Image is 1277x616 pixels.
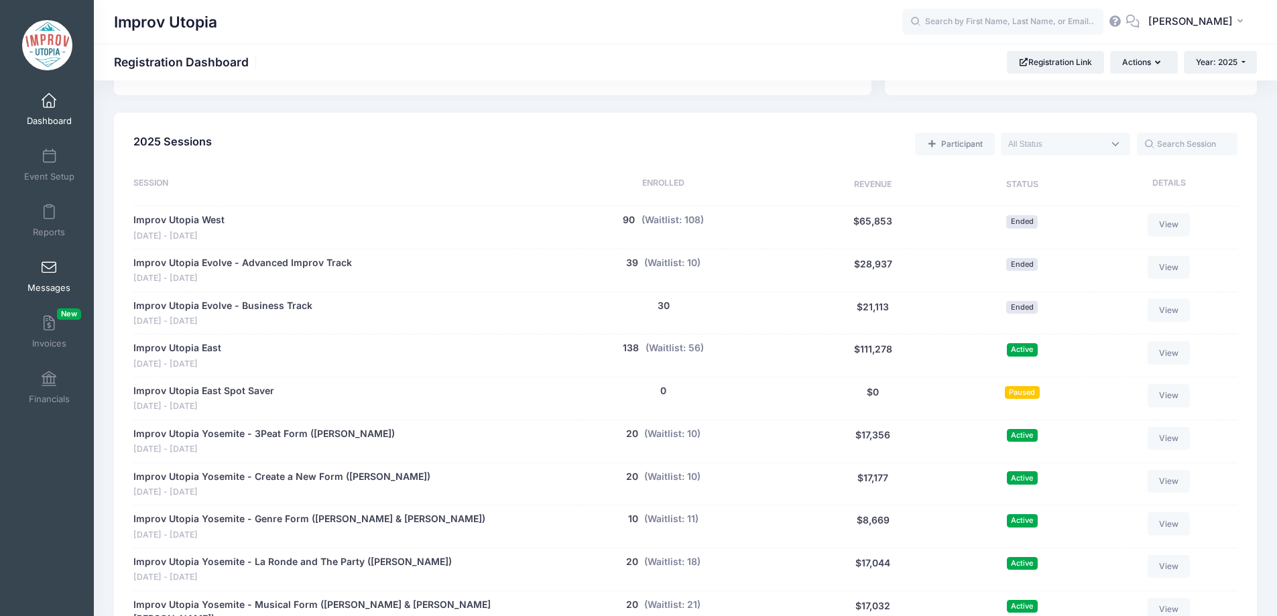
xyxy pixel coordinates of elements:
[902,9,1103,36] input: Search by First Name, Last Name, or Email...
[133,256,352,270] a: Improv Utopia Evolve - Advanced Improv Track
[1006,258,1038,271] span: Ended
[133,443,395,456] span: [DATE] - [DATE]
[796,341,951,370] div: $111,278
[1007,557,1038,570] span: Active
[626,555,638,569] button: 20
[644,512,698,526] button: (Waitlist: 11)
[114,55,260,69] h1: Registration Dashboard
[32,338,66,349] span: Invoices
[646,341,704,355] button: (Waitlist: 56)
[626,256,638,270] button: 39
[796,384,951,413] div: $0
[24,171,74,182] span: Event Setup
[133,400,274,413] span: [DATE] - [DATE]
[114,7,217,38] h1: Improv Utopia
[17,197,81,244] a: Reports
[22,20,72,70] img: Improv Utopia
[796,427,951,456] div: $17,356
[1005,386,1040,399] span: Paused
[17,86,81,133] a: Dashboard
[27,282,70,294] span: Messages
[796,470,951,499] div: $17,177
[133,213,225,227] a: Improv Utopia West
[644,555,701,569] button: (Waitlist: 18)
[133,529,485,542] span: [DATE] - [DATE]
[1148,213,1191,236] a: View
[658,299,670,313] button: 30
[1110,51,1177,74] button: Actions
[1184,51,1257,74] button: Year: 2025
[1007,51,1104,74] a: Registration Link
[133,299,312,313] a: Improv Utopia Evolve - Business Track
[1148,256,1191,279] a: View
[1148,384,1191,407] a: View
[796,256,951,285] div: $28,937
[133,341,221,355] a: Improv Utopia East
[660,384,666,398] button: 0
[133,358,221,371] span: [DATE] - [DATE]
[133,177,531,193] div: Session
[57,308,81,320] span: New
[133,384,274,398] a: Improv Utopia East Spot Saver
[915,133,994,156] a: Add a new manual registration
[1148,14,1233,29] span: [PERSON_NAME]
[17,253,81,300] a: Messages
[796,299,951,328] div: $21,113
[1148,299,1191,322] a: View
[1094,177,1237,193] div: Details
[1007,471,1038,484] span: Active
[133,315,312,328] span: [DATE] - [DATE]
[1148,470,1191,493] a: View
[133,555,452,569] a: Improv Utopia Yosemite - La Ronde and The Party ([PERSON_NAME])
[531,177,796,193] div: Enrolled
[626,598,638,612] button: 20
[796,555,951,584] div: $17,044
[642,213,704,227] button: (Waitlist: 108)
[1137,133,1237,156] input: Search Session
[644,427,701,441] button: (Waitlist: 10)
[133,135,212,148] span: 2025 Sessions
[1007,514,1038,527] span: Active
[623,341,639,355] button: 138
[626,470,638,484] button: 20
[17,364,81,411] a: Financials
[133,230,225,243] span: [DATE] - [DATE]
[29,393,70,405] span: Financials
[133,470,430,484] a: Improv Utopia Yosemite - Create a New Form ([PERSON_NAME])
[1140,7,1257,38] button: [PERSON_NAME]
[1196,57,1237,67] span: Year: 2025
[1148,555,1191,578] a: View
[1007,343,1038,356] span: Active
[133,486,430,499] span: [DATE] - [DATE]
[17,308,81,355] a: InvoicesNew
[1006,215,1038,228] span: Ended
[133,272,352,285] span: [DATE] - [DATE]
[1148,341,1191,364] a: View
[1007,429,1038,442] span: Active
[628,512,638,526] button: 10
[27,115,72,127] span: Dashboard
[1007,600,1038,613] span: Active
[796,512,951,541] div: $8,669
[796,177,951,193] div: Revenue
[17,141,81,188] a: Event Setup
[133,512,485,526] a: Improv Utopia Yosemite - Genre Form ([PERSON_NAME] & [PERSON_NAME])
[33,227,65,238] span: Reports
[644,598,701,612] button: (Waitlist: 21)
[133,427,395,441] a: Improv Utopia Yosemite - 3Peat Form ([PERSON_NAME])
[644,470,701,484] button: (Waitlist: 10)
[623,213,635,227] button: 90
[1006,301,1038,314] span: Ended
[626,427,638,441] button: 20
[951,177,1094,193] div: Status
[1008,138,1103,150] textarea: Search
[644,256,701,270] button: (Waitlist: 10)
[796,213,951,242] div: $65,853
[1148,512,1191,535] a: View
[133,571,452,584] span: [DATE] - [DATE]
[1148,427,1191,450] a: View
